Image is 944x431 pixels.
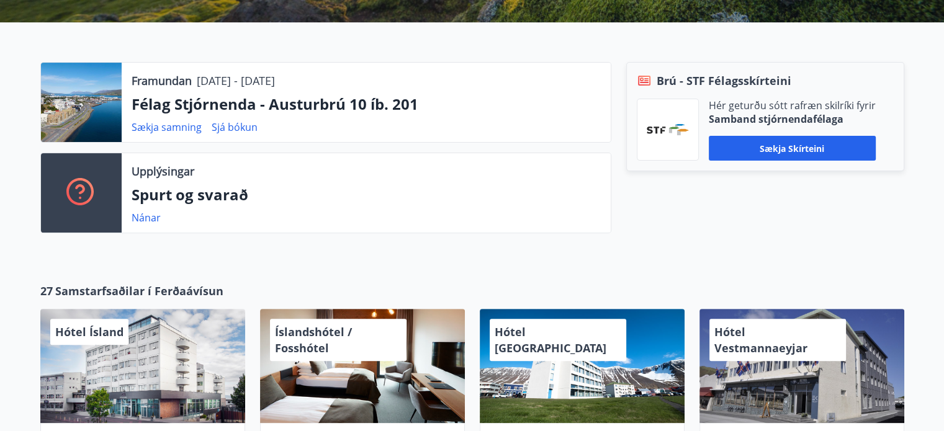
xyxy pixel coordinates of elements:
[132,120,202,134] a: Sækja samning
[212,120,258,134] a: Sjá bókun
[657,73,791,89] span: Brú - STF Félagsskírteini
[709,99,876,112] p: Hér geturðu sótt rafræn skilríki fyrir
[132,73,192,89] p: Framundan
[709,136,876,161] button: Sækja skírteini
[647,124,689,135] img: vjCaq2fThgY3EUYqSgpjEiBg6WP39ov69hlhuPVN.png
[132,94,601,115] p: Félag Stjórnenda - Austurbrú 10 íb. 201
[40,283,53,299] span: 27
[709,112,876,126] p: Samband stjórnendafélaga
[55,283,223,299] span: Samstarfsaðilar í Ferðaávísun
[197,73,275,89] p: [DATE] - [DATE]
[275,324,352,355] span: Íslandshótel / Fosshótel
[714,324,807,355] span: Hótel Vestmannaeyjar
[55,324,124,339] span: Hótel Ísland
[132,211,161,224] a: Nánar
[132,163,194,179] p: Upplýsingar
[495,324,606,355] span: Hótel [GEOGRAPHIC_DATA]
[132,184,601,205] p: Spurt og svarað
